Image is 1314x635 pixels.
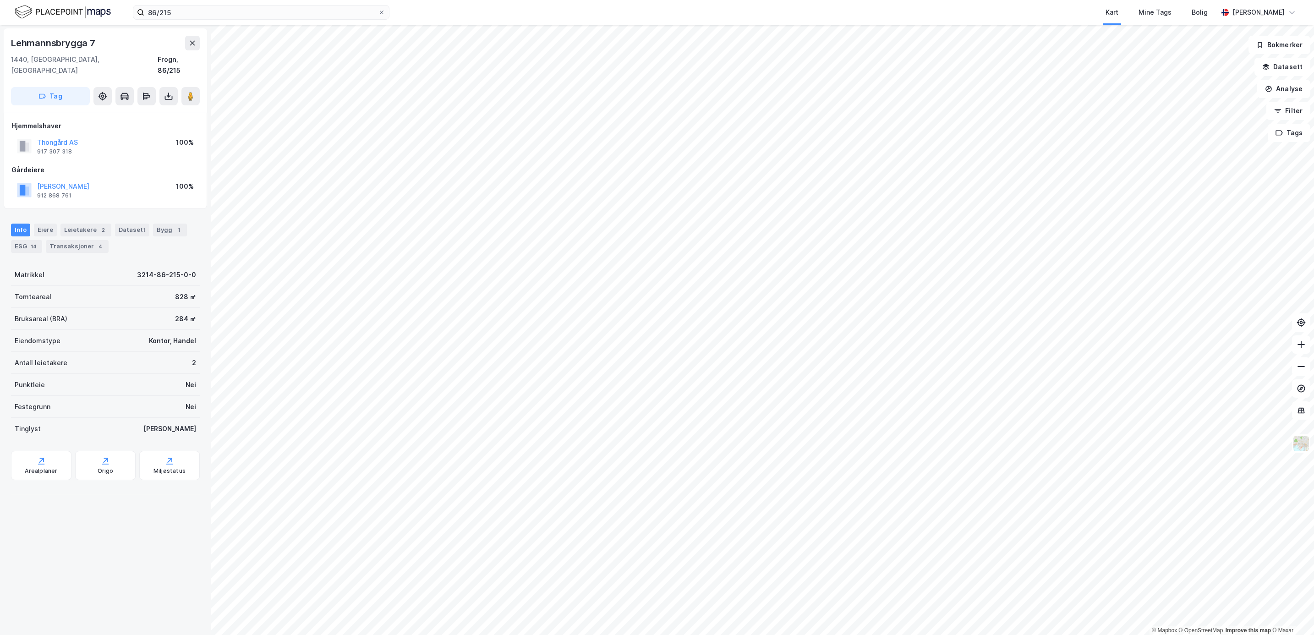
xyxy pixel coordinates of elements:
div: Bruksareal (BRA) [15,313,67,324]
button: Filter [1266,102,1310,120]
div: ESG [11,240,42,253]
div: Nei [186,401,196,412]
button: Analyse [1257,80,1310,98]
div: Antall leietakere [15,357,67,368]
div: Kontrollprogram for chat [1268,591,1314,635]
div: 2 [99,225,108,235]
a: Improve this map [1226,627,1271,634]
div: Punktleie [15,379,45,390]
div: Kart [1106,7,1118,18]
img: Z [1292,435,1310,452]
div: Mine Tags [1139,7,1172,18]
div: 1440, [GEOGRAPHIC_DATA], [GEOGRAPHIC_DATA] [11,54,158,76]
div: Transaksjoner [46,240,109,253]
div: Datasett [115,224,149,236]
div: Arealplaner [25,467,57,475]
div: Nei [186,379,196,390]
button: Datasett [1254,58,1310,76]
div: Kontor, Handel [149,335,196,346]
div: Eiendomstype [15,335,60,346]
iframe: Chat Widget [1268,591,1314,635]
div: Lehmannsbrygga 7 [11,36,97,50]
button: Tags [1268,124,1310,142]
div: 917 307 318 [37,148,72,155]
div: Tinglyst [15,423,41,434]
button: Tag [11,87,90,105]
div: Matrikkel [15,269,44,280]
div: Tomteareal [15,291,51,302]
a: Mapbox [1152,627,1177,634]
div: Miljøstatus [153,467,186,475]
div: 1 [174,225,183,235]
div: Gårdeiere [11,164,199,175]
div: Origo [98,467,114,475]
div: Leietakere [60,224,111,236]
div: 3214-86-215-0-0 [137,269,196,280]
div: 14 [29,242,38,251]
div: [PERSON_NAME] [143,423,196,434]
button: Bokmerker [1248,36,1310,54]
div: 100% [176,181,194,192]
div: Festegrunn [15,401,50,412]
div: [PERSON_NAME] [1232,7,1285,18]
input: Søk på adresse, matrikkel, gårdeiere, leietakere eller personer [144,5,378,19]
div: 100% [176,137,194,148]
div: Bolig [1192,7,1208,18]
div: 284 ㎡ [175,313,196,324]
div: 4 [96,242,105,251]
div: Bygg [153,224,187,236]
div: 828 ㎡ [175,291,196,302]
div: 912 868 761 [37,192,71,199]
div: 2 [192,357,196,368]
div: Hjemmelshaver [11,120,199,131]
div: Info [11,224,30,236]
div: Frogn, 86/215 [158,54,200,76]
img: logo.f888ab2527a4732fd821a326f86c7f29.svg [15,4,111,20]
a: OpenStreetMap [1179,627,1223,634]
div: Eiere [34,224,57,236]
